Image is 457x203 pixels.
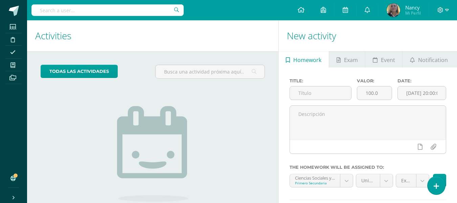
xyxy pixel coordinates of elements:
[295,181,335,185] div: Primero Secundaria
[329,51,365,67] a: Exam
[403,51,455,67] a: Notification
[357,78,392,83] label: Valor:
[356,174,393,187] a: Unidad 4
[35,20,270,51] h1: Activities
[401,174,411,187] span: Examen (30.0pts)
[290,174,353,187] a: Ciencias Sociales y Formación Ciudadana 'A'Primero Secundaria
[397,78,446,83] label: Date:
[290,78,352,83] label: Title:
[405,4,421,11] span: Nancy
[361,174,375,187] span: Unidad 4
[405,10,421,16] span: Mi Perfil
[117,106,188,202] img: no_activities.png
[295,174,335,181] div: Ciencias Sociales y Formación Ciudadana 'A'
[293,52,321,68] span: Homework
[287,20,449,51] h1: New activity
[344,52,358,68] span: Exam
[41,65,118,78] a: todas las Actividades
[398,86,446,100] input: Fecha de entrega
[290,86,351,100] input: Título
[381,52,395,68] span: Event
[279,51,329,67] a: Homework
[387,3,400,17] img: bb58b39fa3ce1079862022ea5337af90.png
[357,86,392,100] input: Puntos máximos
[396,174,429,187] a: Examen (30.0pts)
[418,52,448,68] span: Notification
[365,51,402,67] a: Event
[156,65,264,78] input: Busca una actividad próxima aquí...
[290,165,446,170] label: The homework will be assigned to:
[31,4,184,16] input: Search a user…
